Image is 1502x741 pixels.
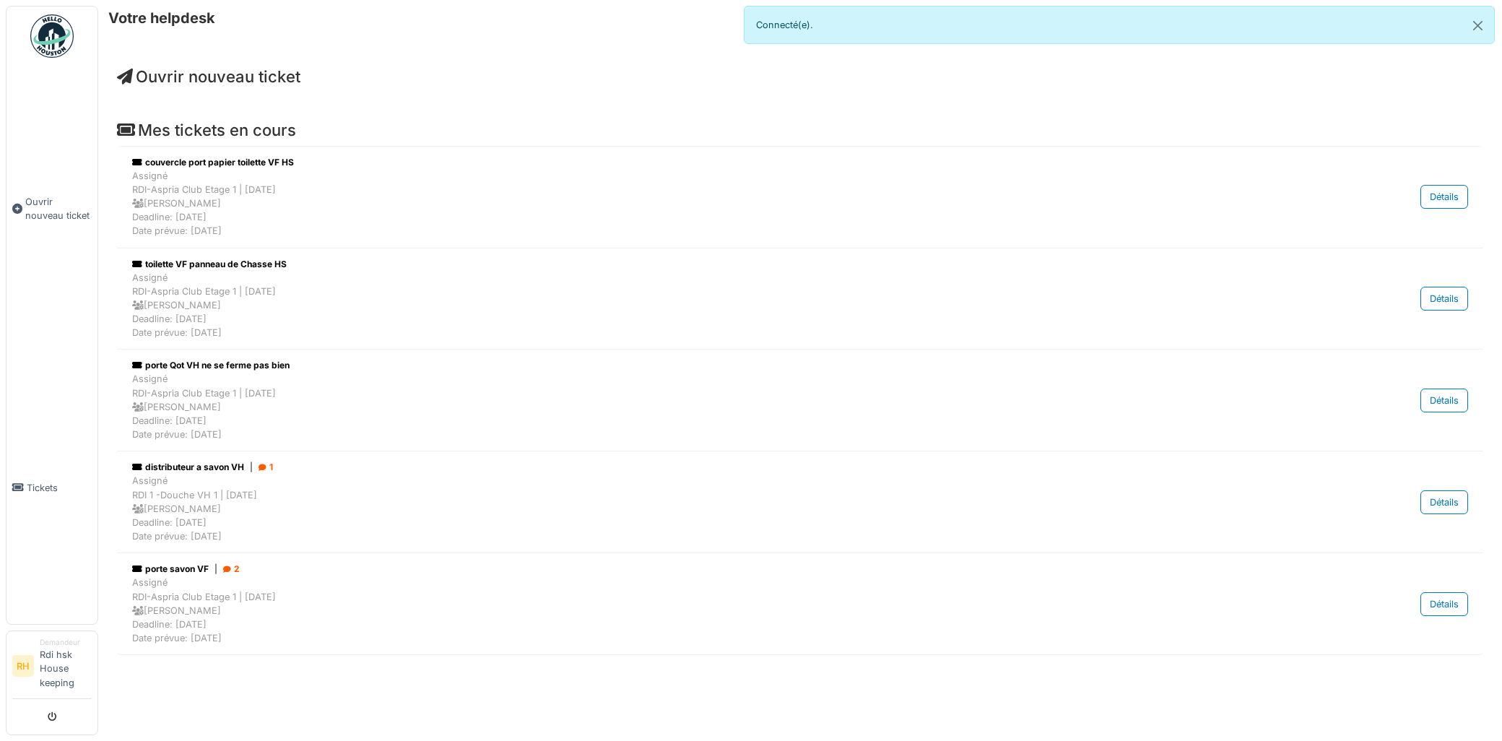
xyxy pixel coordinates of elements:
[6,66,97,352] a: Ouvrir nouveau ticket
[108,9,215,27] h6: Votre helpdesk
[1420,185,1468,209] div: Détails
[1420,592,1468,616] div: Détails
[117,67,300,86] a: Ouvrir nouveau ticket
[129,355,1472,445] a: porte Qot VH ne se ferme pas bien AssignéRDI-Aspria Club Etage 1 | [DATE] [PERSON_NAME]Deadline: ...
[132,563,1279,576] div: porte savon VF
[25,195,92,222] span: Ouvrir nouveau ticket
[132,271,1279,340] div: Assigné RDI-Aspria Club Etage 1 | [DATE] [PERSON_NAME] Deadline: [DATE] Date prévue: [DATE]
[6,352,97,624] a: Tickets
[132,359,1279,372] div: porte Qot VH ne se ferme pas bien
[1420,490,1468,514] div: Détails
[250,461,253,474] span: |
[1462,6,1494,45] button: Close
[27,481,92,495] span: Tickets
[129,254,1472,344] a: toilette VF panneau de Chasse HS AssignéRDI-Aspria Club Etage 1 | [DATE] [PERSON_NAME]Deadline: [...
[132,372,1279,441] div: Assigné RDI-Aspria Club Etage 1 | [DATE] [PERSON_NAME] Deadline: [DATE] Date prévue: [DATE]
[132,576,1279,645] div: Assigné RDI-Aspria Club Etage 1 | [DATE] [PERSON_NAME] Deadline: [DATE] Date prévue: [DATE]
[129,152,1472,242] a: couvercle port papier toilette VF HS AssignéRDI-Aspria Club Etage 1 | [DATE] [PERSON_NAME]Deadlin...
[1420,287,1468,311] div: Détails
[132,258,1279,271] div: toilette VF panneau de Chasse HS
[129,457,1472,547] a: distributeur a savon VH| 1 AssignéRDI 1 -Douche VH 1 | [DATE] [PERSON_NAME]Deadline: [DATE]Date p...
[1420,389,1468,412] div: Détails
[259,461,273,474] div: 1
[40,637,92,695] li: Rdi hsk House keeping
[132,461,1279,474] div: distributeur a savon VH
[744,6,1495,44] div: Connecté(e).
[132,169,1279,238] div: Assigné RDI-Aspria Club Etage 1 | [DATE] [PERSON_NAME] Deadline: [DATE] Date prévue: [DATE]
[30,14,74,58] img: Badge_color-CXgf-gQk.svg
[12,655,34,677] li: RH
[132,156,1279,169] div: couvercle port papier toilette VF HS
[223,563,240,576] div: 2
[132,474,1279,543] div: Assigné RDI 1 -Douche VH 1 | [DATE] [PERSON_NAME] Deadline: [DATE] Date prévue: [DATE]
[40,637,92,648] div: Demandeur
[117,121,1483,139] h4: Mes tickets en cours
[214,563,217,576] span: |
[129,559,1472,649] a: porte savon VF| 2 AssignéRDI-Aspria Club Etage 1 | [DATE] [PERSON_NAME]Deadline: [DATE]Date prévu...
[12,637,92,699] a: RH DemandeurRdi hsk House keeping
